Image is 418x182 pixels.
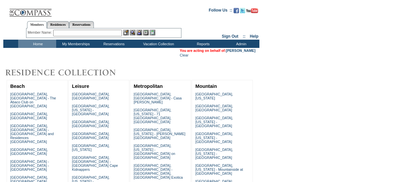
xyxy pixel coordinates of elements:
[234,10,239,14] a: Become our fan on Facebook
[10,92,56,108] a: [GEOGRAPHIC_DATA], [GEOGRAPHIC_DATA] - The Abaco Club on [GEOGRAPHIC_DATA]
[221,40,259,48] td: Admin
[240,10,245,14] a: Follow us on Twitter
[195,132,233,144] a: [GEOGRAPHIC_DATA], [US_STATE] - [GEOGRAPHIC_DATA]
[10,160,49,171] a: [GEOGRAPHIC_DATA] - [GEOGRAPHIC_DATA] - [GEOGRAPHIC_DATA]
[143,30,149,35] img: Reservations
[69,21,94,28] a: Reservations
[133,92,181,104] a: [GEOGRAPHIC_DATA], [GEOGRAPHIC_DATA] - Casa [PERSON_NAME]
[28,30,53,35] div: Member Name:
[246,10,258,14] a: Subscribe to our YouTube Channel
[130,30,135,35] img: View
[195,164,243,175] a: [GEOGRAPHIC_DATA], [US_STATE] - Mountainside at [GEOGRAPHIC_DATA]
[72,104,110,116] a: [GEOGRAPHIC_DATA], [US_STATE] - [GEOGRAPHIC_DATA]
[150,30,155,35] img: b_calculator.gif
[209,7,232,15] td: Follow Us ::
[180,53,188,57] a: Clear
[234,8,239,13] img: Become our fan on Facebook
[10,112,48,120] a: [GEOGRAPHIC_DATA], [GEOGRAPHIC_DATA]
[133,128,185,140] a: [GEOGRAPHIC_DATA], [US_STATE] - [PERSON_NAME][GEOGRAPHIC_DATA]
[243,34,246,39] span: ::
[9,3,52,17] img: Compass Home
[72,120,110,128] a: [GEOGRAPHIC_DATA], [GEOGRAPHIC_DATA]
[240,8,245,13] img: Follow us on Twitter
[3,66,132,79] img: Destinations by Exclusive Resorts
[72,92,110,100] a: [GEOGRAPHIC_DATA], [GEOGRAPHIC_DATA]
[195,104,233,112] a: [GEOGRAPHIC_DATA], [GEOGRAPHIC_DATA]
[195,84,217,89] a: Mountain
[132,40,183,48] td: Vacation Collection
[133,144,175,160] a: [GEOGRAPHIC_DATA], [US_STATE] - [GEOGRAPHIC_DATA] on [GEOGRAPHIC_DATA]
[27,21,47,28] a: Members
[10,148,48,156] a: [GEOGRAPHIC_DATA], [GEOGRAPHIC_DATA]
[195,92,233,100] a: [GEOGRAPHIC_DATA], [US_STATE]
[72,156,118,171] a: [GEOGRAPHIC_DATA], [GEOGRAPHIC_DATA] - [GEOGRAPHIC_DATA] Cape Kidnappers
[123,30,129,35] img: b_edit.gif
[180,49,255,53] span: You are acting on behalf of:
[56,40,94,48] td: My Memberships
[246,8,258,13] img: Subscribe to our YouTube Channel
[226,49,255,53] a: [PERSON_NAME]
[250,34,258,39] a: Help
[47,21,69,28] a: Residences
[195,148,233,160] a: [GEOGRAPHIC_DATA], [US_STATE] - [GEOGRAPHIC_DATA]
[222,34,238,39] a: Sign Out
[72,144,110,152] a: [GEOGRAPHIC_DATA], [US_STATE]
[136,30,142,35] img: Impersonate
[195,116,233,128] a: [GEOGRAPHIC_DATA], [US_STATE] - [GEOGRAPHIC_DATA]
[94,40,132,48] td: Reservations
[133,84,163,89] a: Metropolitan
[10,84,25,89] a: Beach
[72,84,89,89] a: Leisure
[133,108,171,124] a: [GEOGRAPHIC_DATA], [US_STATE] - 71 [GEOGRAPHIC_DATA], [GEOGRAPHIC_DATA]
[10,124,54,144] a: [GEOGRAPHIC_DATA], [GEOGRAPHIC_DATA] - [GEOGRAPHIC_DATA] and Residences [GEOGRAPHIC_DATA]
[183,40,221,48] td: Reports
[133,164,183,179] a: [GEOGRAPHIC_DATA], [GEOGRAPHIC_DATA] - [GEOGRAPHIC_DATA], [GEOGRAPHIC_DATA] Exotica
[72,132,110,140] a: [GEOGRAPHIC_DATA], [GEOGRAPHIC_DATA]
[18,40,56,48] td: Home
